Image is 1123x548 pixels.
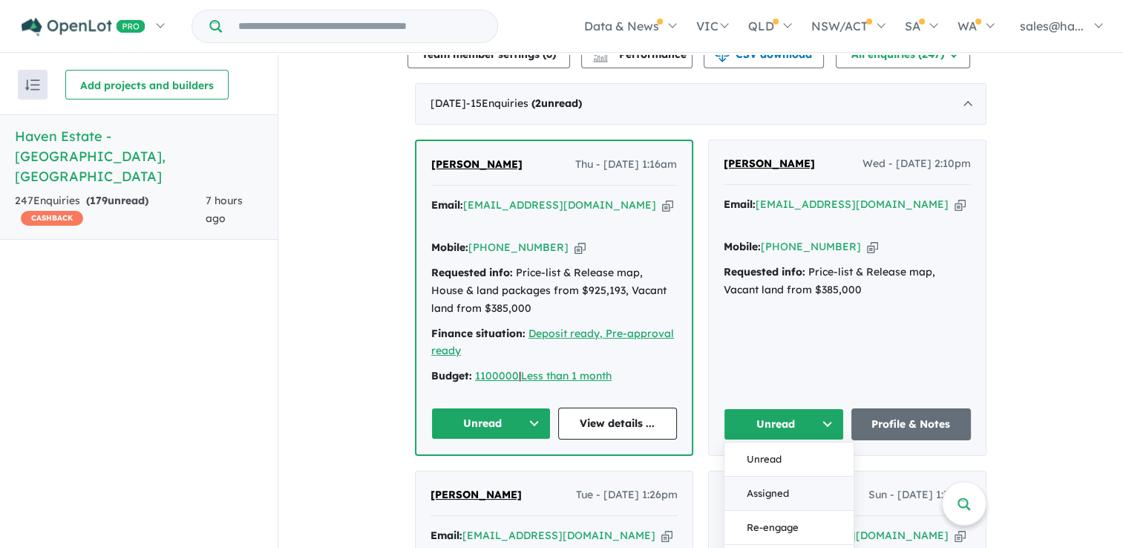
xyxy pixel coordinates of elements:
button: Copy [661,528,672,544]
div: 247 Enquir ies [15,192,206,228]
button: Copy [955,197,966,212]
strong: Finance situation: [431,327,526,340]
button: Copy [955,528,966,544]
img: sort.svg [25,79,40,91]
strong: Budget: [431,369,472,382]
a: Deposit ready, Pre-approval ready [431,327,674,358]
button: Re-engage [724,511,854,545]
span: [PERSON_NAME] [430,488,522,501]
strong: Mobile: [724,240,761,253]
a: [PERSON_NAME] [430,486,522,504]
span: CASHBACK [21,211,83,226]
span: - 15 Enquir ies [466,97,582,110]
div: Price-list & Release map, Vacant land from $385,000 [724,264,971,299]
img: Openlot PRO Logo White [22,18,145,36]
button: Assigned [724,477,854,511]
span: [PERSON_NAME] [431,157,523,171]
h5: Haven Estate - [GEOGRAPHIC_DATA] , [GEOGRAPHIC_DATA] [15,126,263,186]
button: Copy [574,240,586,255]
div: [DATE] [415,83,986,125]
a: 1100000 [475,369,519,382]
a: View details ... [558,408,678,440]
span: [PERSON_NAME] [724,157,815,170]
a: Less than 1 month [521,369,612,382]
button: Copy [662,198,673,213]
a: Profile & Notes [851,408,972,440]
span: 2 [535,97,541,110]
strong: Email: [724,198,756,211]
strong: Requested info: [431,266,513,279]
button: Unread [724,408,844,440]
a: [EMAIL_ADDRESS][DOMAIN_NAME] [462,529,655,542]
span: Tue - [DATE] 1:26pm [576,486,678,504]
strong: Email: [431,198,463,212]
a: [EMAIL_ADDRESS][DOMAIN_NAME] [756,198,949,211]
a: [PERSON_NAME] [431,156,523,174]
span: Thu - [DATE] 1:16am [575,156,677,174]
a: [PHONE_NUMBER] [468,241,569,254]
img: download icon [715,48,730,62]
div: | [431,368,677,385]
span: Performance [595,48,687,61]
button: Unread [431,408,551,440]
button: Copy [867,239,878,255]
strong: Requested info: [724,265,805,278]
span: 6 [546,48,552,61]
button: Add projects and builders [65,70,229,100]
a: [PHONE_NUMBER] [761,240,861,253]
a: [EMAIL_ADDRESS][DOMAIN_NAME] [463,198,656,212]
img: bar-chart.svg [593,53,608,62]
span: 179 [90,194,108,207]
strong: ( unread) [86,194,148,207]
strong: ( unread) [531,97,582,110]
strong: Email: [430,529,462,542]
strong: Mobile: [431,241,468,254]
span: Sun - [DATE] 1:39pm [868,486,971,504]
a: [PERSON_NAME] [724,155,815,173]
span: 7 hours ago [206,194,243,225]
input: Try estate name, suburb, builder or developer [225,10,494,42]
div: Price-list & Release map, House & land packages from $925,193, Vacant land from $385,000 [431,264,677,317]
span: sales@ha... [1020,19,1084,33]
span: Wed - [DATE] 2:10pm [862,155,971,173]
button: Unread [724,443,854,477]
